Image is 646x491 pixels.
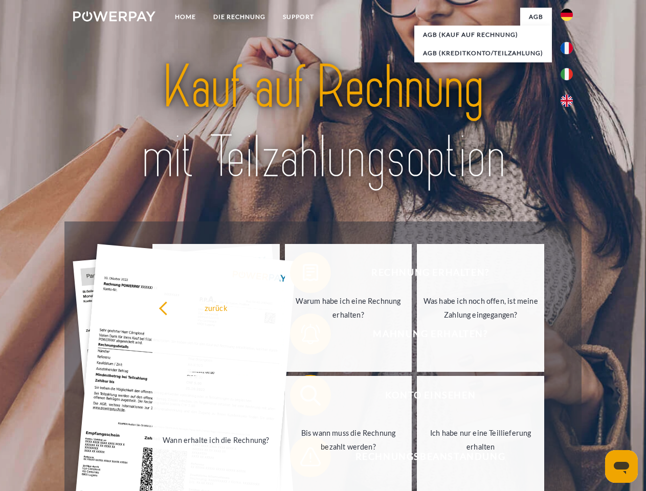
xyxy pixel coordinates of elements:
a: DIE RECHNUNG [205,8,274,26]
div: Was habe ich noch offen, ist meine Zahlung eingegangen? [423,294,538,322]
img: logo-powerpay-white.svg [73,11,155,21]
a: SUPPORT [274,8,323,26]
div: Bis wann muss die Rechnung bezahlt werden? [291,426,406,454]
a: AGB (Kreditkonto/Teilzahlung) [414,44,552,62]
a: Home [166,8,205,26]
img: title-powerpay_de.svg [98,49,548,196]
a: AGB (Kauf auf Rechnung) [414,26,552,44]
img: fr [561,42,573,54]
img: de [561,9,573,21]
img: en [561,95,573,107]
div: zurück [159,301,274,315]
iframe: Schaltfläche zum Öffnen des Messaging-Fensters [605,450,638,483]
div: Warum habe ich eine Rechnung erhalten? [291,294,406,322]
div: Ich habe nur eine Teillieferung erhalten [423,426,538,454]
div: Wann erhalte ich die Rechnung? [159,433,274,447]
a: Was habe ich noch offen, ist meine Zahlung eingegangen? [417,244,544,372]
img: it [561,68,573,80]
a: agb [520,8,552,26]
